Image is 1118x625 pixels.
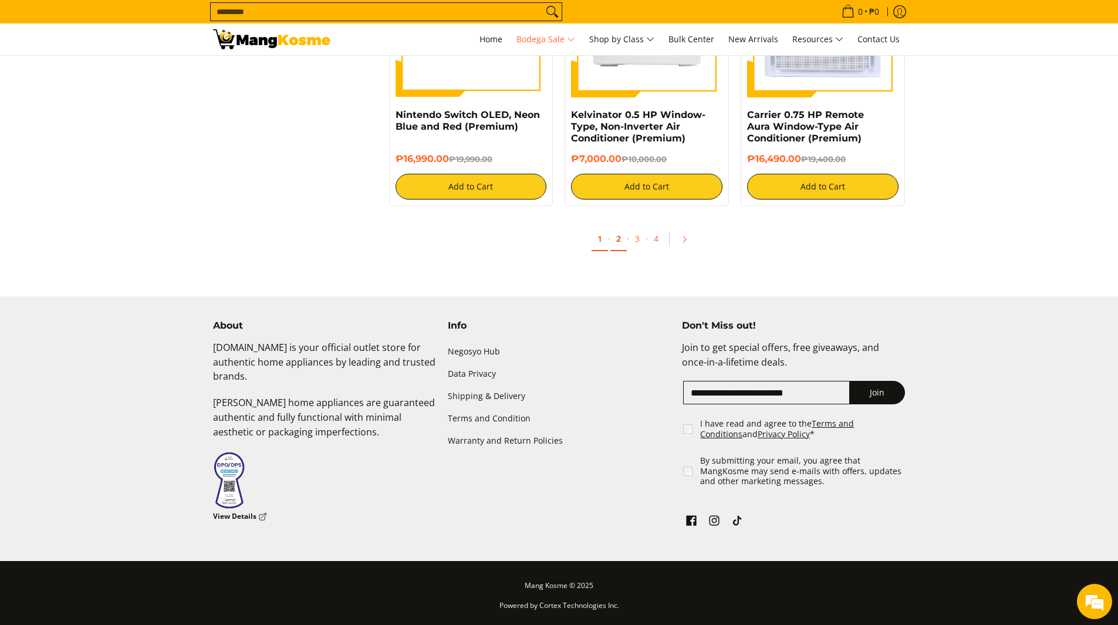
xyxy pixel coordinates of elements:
a: Terms and Condition [448,407,671,430]
a: New Arrivals [722,23,784,55]
span: Contact Us [857,33,900,45]
p: Powered by Cortex Technologies Inc. [213,599,906,619]
a: Kelvinator 0.5 HP Window-Type, Non-Inverter Air Conditioner (Premium) [571,109,705,144]
ul: Pagination [383,224,911,261]
del: ₱19,400.00 [801,154,846,164]
span: Bulk Center [668,33,714,45]
a: Nintendo Switch OLED, Neon Blue and Red (Premium) [396,109,540,132]
button: Search [543,3,562,21]
p: Join to get special offers, free giveaways, and once-in-a-lifetime deals. [682,340,905,381]
button: Join [849,381,905,404]
h4: Info [448,320,671,332]
nav: Main Menu [342,23,906,55]
div: Chat with us now [61,66,197,81]
a: 2 [610,227,627,251]
button: Add to Cart [747,174,899,200]
h4: Don't Miss out! [682,320,905,332]
div: Minimize live chat window [192,6,221,34]
a: See Mang Kosme on Instagram [706,512,722,532]
a: 4 [648,227,664,250]
a: Home [474,23,508,55]
span: · [608,233,610,244]
a: Data Privacy [448,363,671,385]
a: See Mang Kosme on TikTok [729,512,745,532]
span: • [838,5,883,18]
a: View Details [213,509,267,524]
span: ₱0 [867,8,881,16]
del: ₱10,000.00 [622,154,667,164]
a: Warranty and Return Policies [448,430,671,452]
p: Mang Kosme © 2025 [213,579,906,599]
a: Resources [786,23,849,55]
span: Shop by Class [589,32,654,47]
label: I have read and agree to the and * [700,418,906,439]
a: Negosyo Hub [448,340,671,363]
a: See Mang Kosme on Facebook [683,512,700,532]
span: Bodega Sale [516,32,575,47]
p: [DOMAIN_NAME] is your official outlet store for authentic home appliances by leading and trusted ... [213,340,436,396]
a: Carrier 0.75 HP Remote Aura Window-Type Air Conditioner (Premium) [747,109,864,144]
span: New Arrivals [728,33,778,45]
span: · [627,233,629,244]
span: We're online! [68,148,162,266]
img: Bodega Sale l Mang Kosme: Cost-Efficient &amp; Quality Home Appliances [213,29,330,49]
del: ₱19,990.00 [449,154,492,164]
a: Shipping & Delivery [448,385,671,407]
span: Resources [792,32,843,47]
img: Data Privacy Seal [213,451,245,509]
a: Terms and Conditions [700,418,854,440]
label: By submitting your email, you agree that MangKosme may send e-mails with offers, updates and othe... [700,455,906,487]
h6: ₱16,490.00 [747,153,899,165]
span: 0 [856,8,864,16]
textarea: Type your message and hit 'Enter' [6,320,224,362]
a: Contact Us [852,23,906,55]
a: Shop by Class [583,23,660,55]
a: Bulk Center [663,23,720,55]
a: Privacy Policy [758,428,810,440]
a: 1 [592,227,608,251]
button: Add to Cart [396,174,547,200]
h6: ₱7,000.00 [571,153,722,165]
span: · [646,233,648,244]
span: Home [479,33,502,45]
button: Add to Cart [571,174,722,200]
p: [PERSON_NAME] home appliances are guaranteed authentic and fully functional with minimal aestheti... [213,396,436,451]
a: 3 [629,227,646,250]
h6: ₱16,990.00 [396,153,547,165]
a: Bodega Sale [511,23,581,55]
h4: About [213,320,436,332]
